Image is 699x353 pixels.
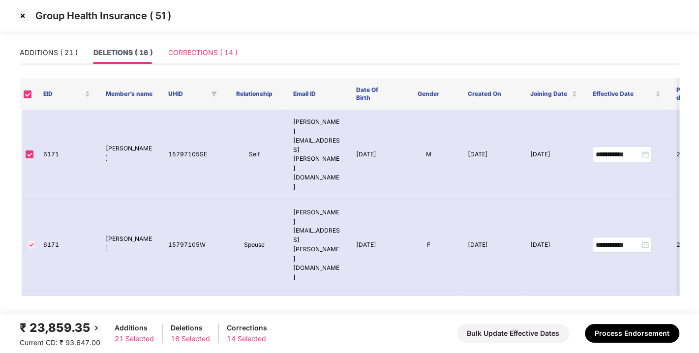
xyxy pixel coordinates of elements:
[522,78,585,110] th: Joining Date
[397,200,459,291] td: F
[209,88,219,100] span: filter
[91,322,102,334] img: svg+xml;base64,PHN2ZyBpZD0iQmFjay0yMHgyMCIgeG1sbnM9Imh0dHA6Ly93d3cudzMub3JnLzIwMDAvc3ZnIiB3aWR0aD...
[43,90,83,98] span: EID
[285,78,348,110] th: Email ID
[585,324,679,343] button: Process Endorsement
[35,10,171,22] p: Group Health Insurance ( 51 )
[459,110,522,200] td: [DATE]
[171,323,210,333] div: Deletions
[585,78,669,110] th: Effective Date
[35,110,98,200] td: 6171
[35,78,98,110] th: EID
[459,200,522,291] td: [DATE]
[20,319,102,337] div: ₹ 23,859.35
[397,78,459,110] th: Gender
[530,90,570,98] span: Joining Date
[115,333,154,344] div: 21 Selected
[348,78,397,110] th: Date Of Birth
[348,110,397,200] td: [DATE]
[227,323,267,333] div: Corrections
[171,333,210,344] div: 16 Selected
[459,78,522,110] th: Created On
[168,90,207,98] span: UHID
[223,200,285,291] td: Spouse
[160,110,223,200] td: 15797105SE
[35,200,98,291] td: 6171
[211,91,217,97] span: filter
[93,47,152,58] div: DELETIONS ( 16 )
[106,144,152,163] p: [PERSON_NAME]
[20,338,100,347] span: Current CD: ₹ 93,647.00
[168,47,238,58] div: CORRECTIONS ( 14 )
[15,8,30,24] img: svg+xml;base64,PHN2ZyBpZD0iQ3Jvc3MtMzJ4MzIiIHhtbG5zPSJodHRwOi8vd3d3LnczLm9yZy8yMDAwL3N2ZyIgd2lkdG...
[522,200,585,291] td: [DATE]
[223,78,285,110] th: Relationship
[285,110,348,200] td: [PERSON_NAME][EMAIL_ADDRESS][PERSON_NAME][DOMAIN_NAME]
[223,110,285,200] td: Self
[106,235,152,253] p: [PERSON_NAME]
[98,78,160,110] th: Member’s name
[397,110,459,200] td: M
[593,90,653,98] span: Effective Date
[20,47,78,58] div: ADDITIONS ( 21 )
[522,110,585,200] td: [DATE]
[457,324,569,343] button: Bulk Update Effective Dates
[285,200,348,291] td: [PERSON_NAME][EMAIL_ADDRESS][PERSON_NAME][DOMAIN_NAME]
[160,200,223,291] td: 15797105W
[227,333,267,344] div: 14 Selected
[115,323,154,333] div: Additions
[26,239,37,251] img: svg+xml;base64,PHN2ZyBpZD0iVGljay0zMngzMiIgeG1sbnM9Imh0dHA6Ly93d3cudzMub3JnLzIwMDAvc3ZnIiB3aWR0aD...
[348,200,397,291] td: [DATE]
